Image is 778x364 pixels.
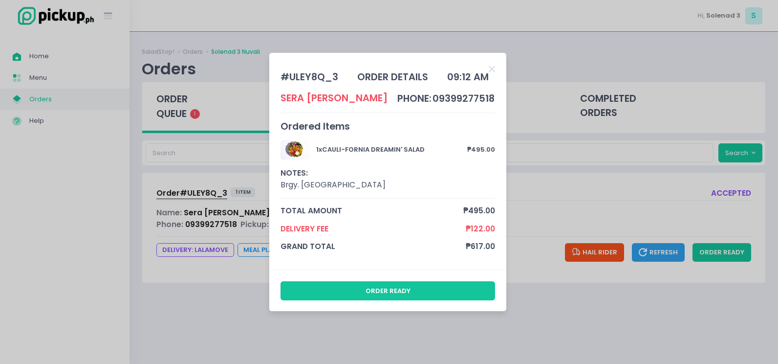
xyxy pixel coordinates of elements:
[281,91,388,105] div: Sera [PERSON_NAME]
[432,92,495,105] span: 09399277518
[281,241,466,252] span: grand total
[397,91,432,106] td: phone:
[463,205,495,216] span: ₱495.00
[281,119,496,134] div: Ordered Items
[447,70,489,84] div: 09:12 AM
[489,64,495,73] button: Close
[281,205,464,216] span: total amount
[281,281,496,300] button: order ready
[357,70,428,84] div: order details
[281,70,338,84] div: # ULEY8Q_3
[466,241,495,252] span: ₱617.00
[281,223,466,234] span: Delivery Fee
[466,223,495,234] span: ₱122.00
